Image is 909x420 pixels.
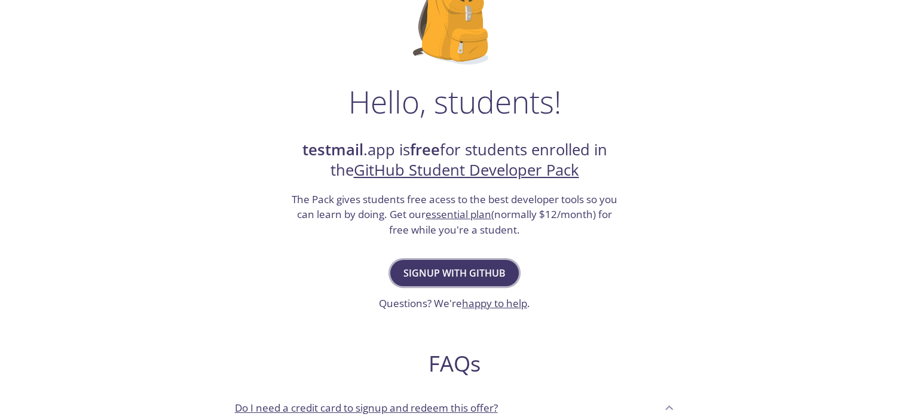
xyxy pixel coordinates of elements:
a: GitHub Student Developer Pack [354,160,579,180]
span: Signup with GitHub [403,265,506,281]
h3: The Pack gives students free acess to the best developer tools so you can learn by doing. Get our... [290,192,619,238]
p: Do I need a credit card to signup and redeem this offer? [235,400,498,416]
h3: Questions? We're . [379,296,530,311]
h2: FAQs [225,350,684,377]
a: happy to help [462,296,527,310]
strong: testmail [302,139,363,160]
h1: Hello, students! [348,84,561,119]
a: essential plan [426,207,491,221]
strong: free [410,139,440,160]
h2: .app is for students enrolled in the [290,140,619,181]
button: Signup with GitHub [390,260,519,286]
